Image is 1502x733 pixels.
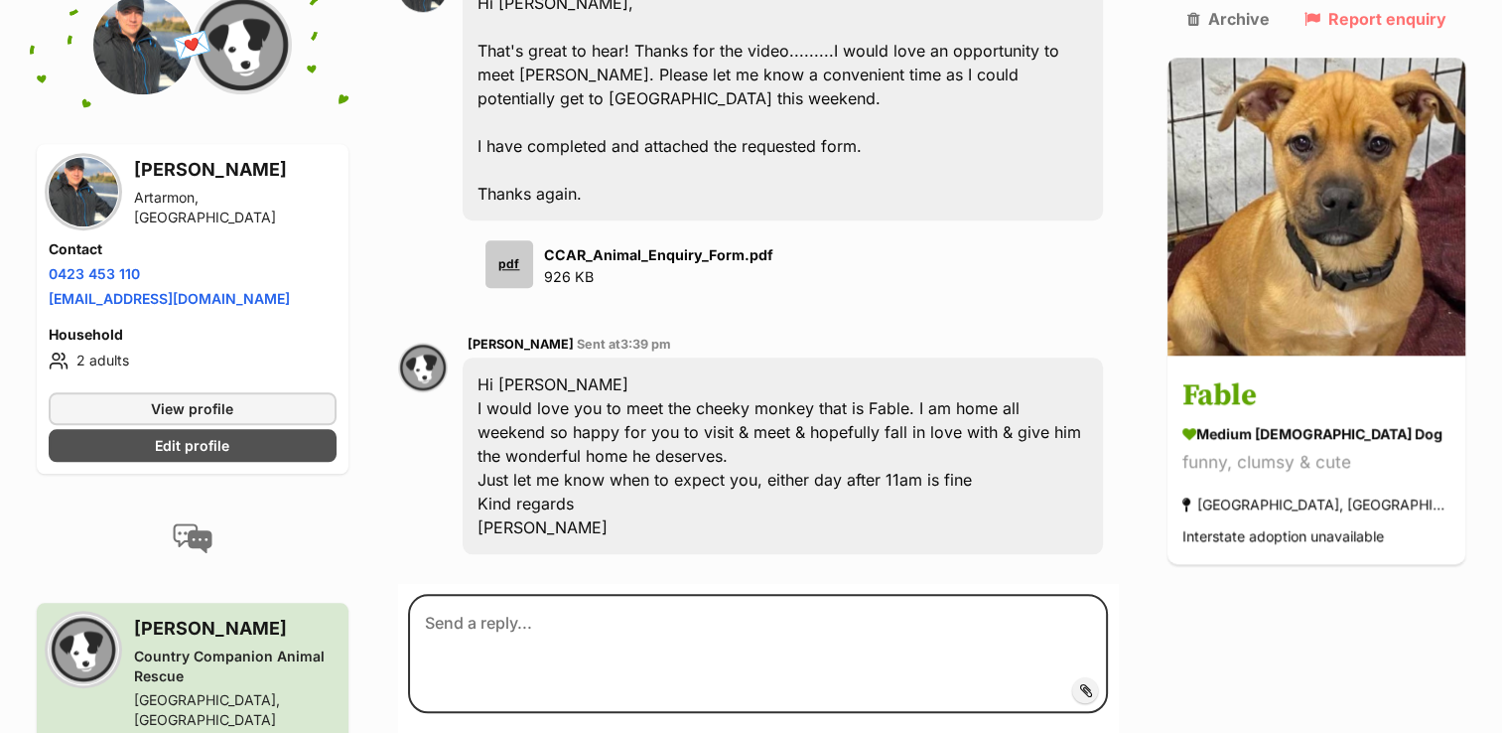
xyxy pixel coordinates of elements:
[134,156,337,184] h3: [PERSON_NAME]
[151,398,233,419] span: View profile
[1167,360,1465,565] a: Fable medium [DEMOGRAPHIC_DATA] Dog funny, clumsy & cute [GEOGRAPHIC_DATA], [GEOGRAPHIC_DATA] Int...
[1182,374,1450,419] h3: Fable
[1304,10,1446,28] a: Report enquiry
[398,343,448,392] img: Julie-ann Ehrlich profile pic
[49,392,337,425] a: View profile
[49,239,337,259] h4: Contact
[485,240,533,288] div: pdf
[1182,492,1450,518] div: [GEOGRAPHIC_DATA], [GEOGRAPHIC_DATA]
[49,157,118,226] img: Richard Gray profile pic
[170,23,214,66] span: 💌
[134,188,337,227] div: Artarmon, [GEOGRAPHIC_DATA]
[1187,10,1270,28] a: Archive
[463,358,1104,554] div: Hi [PERSON_NAME] I would love you to meet the cheeky monkey that is Fable. I am home all weekend ...
[49,349,337,372] li: 2 adults
[478,240,533,288] a: pdf
[134,615,337,643] h3: [PERSON_NAME]
[49,429,337,462] a: Edit profile
[49,325,337,345] h4: Household
[1182,450,1450,477] div: funny, clumsy & cute
[173,523,212,553] img: conversation-icon-4a6f8262b818ee0b60e3300018af0b2d0b884aa5de6e9bcb8d3d4eeb1a70a7c4.svg
[49,290,290,307] a: [EMAIL_ADDRESS][DOMAIN_NAME]
[1167,58,1465,356] img: Fable
[134,690,337,730] div: [GEOGRAPHIC_DATA], [GEOGRAPHIC_DATA]
[544,246,773,263] strong: CCAR_Animal_Enquiry_Form.pdf
[577,337,671,352] span: Sent at
[155,435,229,456] span: Edit profile
[49,265,140,282] a: 0423 453 110
[49,615,118,684] img: Country Companion Animal Rescue profile pic
[1182,528,1384,545] span: Interstate adoption unavailable
[468,337,574,352] span: [PERSON_NAME]
[134,647,337,686] div: Country Companion Animal Rescue
[1182,424,1450,445] div: medium [DEMOGRAPHIC_DATA] Dog
[544,268,594,285] span: 926 KB
[620,337,671,352] span: 3:39 pm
